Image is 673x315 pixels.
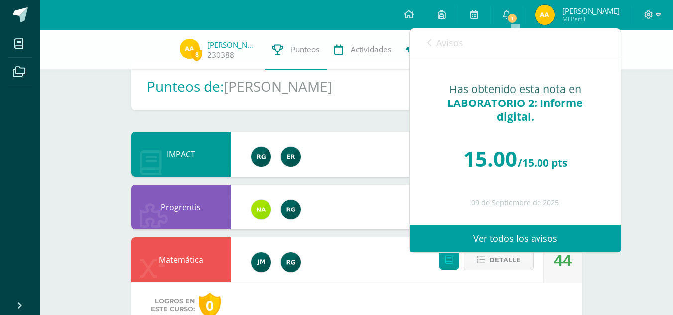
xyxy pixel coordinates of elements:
[191,48,202,61] span: 8
[281,252,301,272] img: 24ef3269677dd7dd963c57b86ff4a022.png
[327,30,399,70] a: Actividades
[281,147,301,167] img: 43406b00e4edbe00e0fe2658b7eb63de.png
[562,6,620,16] span: [PERSON_NAME]
[463,144,517,173] span: 15.00
[207,50,234,60] a: 230388
[131,132,231,177] div: IMPACT
[251,200,271,219] img: 35a337993bdd6a3ef9ef2b9abc5596bd.png
[151,297,195,313] span: Logros en este curso:
[399,30,471,70] a: Trayectoria
[251,147,271,167] img: 24ef3269677dd7dd963c57b86ff4a022.png
[180,39,200,59] img: 31f294ba2900b00f67839cc98d98d6ee.png
[554,238,572,283] div: 44
[291,44,319,55] span: Punteos
[131,237,231,282] div: Matemática
[224,77,332,96] h1: [PERSON_NAME]
[147,77,224,96] h1: Punteos de:
[535,5,555,25] img: 31f294ba2900b00f67839cc98d98d6ee.png
[430,199,601,207] div: 09 de Septiembre de 2025
[447,96,583,124] span: LABORATORIO 2: Informe digital.
[436,37,463,49] span: Avisos
[281,200,301,219] img: 24ef3269677dd7dd963c57b86ff4a022.png
[430,82,601,124] div: Has obtenido esta nota en
[207,40,257,50] a: [PERSON_NAME]
[131,185,231,229] div: Progrentis
[562,15,620,23] span: Mi Perfil
[464,250,534,270] button: Detalle
[518,156,567,170] span: /15.00 pts
[265,30,327,70] a: Punteos
[251,252,271,272] img: 6bd1f88eaa8f84a993684add4ac8f9ce.png
[351,44,391,55] span: Actividades
[410,225,621,252] a: Ver todos los avisos
[507,13,518,24] span: 1
[489,251,521,269] span: Detalle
